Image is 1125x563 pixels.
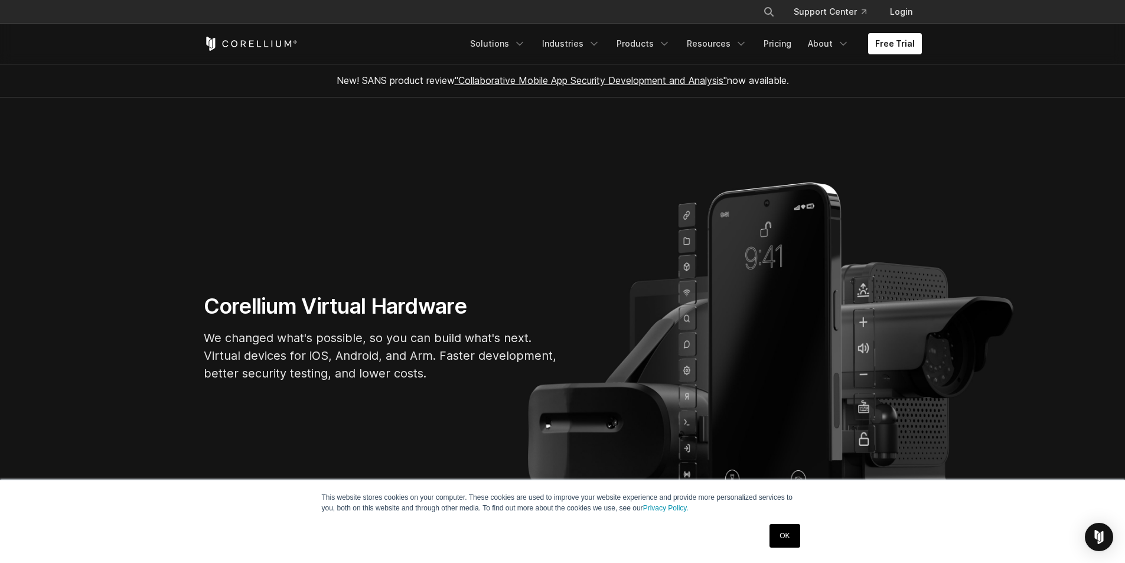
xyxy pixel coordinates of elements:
h1: Corellium Virtual Hardware [204,293,558,320]
a: OK [769,524,800,548]
a: About [801,33,856,54]
button: Search [758,1,780,22]
p: This website stores cookies on your computer. These cookies are used to improve your website expe... [322,492,804,513]
a: "Collaborative Mobile App Security Development and Analysis" [455,74,727,86]
div: Navigation Menu [463,33,922,54]
a: Corellium Home [204,37,298,51]
div: Navigation Menu [749,1,922,22]
a: Login [881,1,922,22]
a: Products [609,33,677,54]
a: Support Center [784,1,876,22]
a: Pricing [756,33,798,54]
a: Privacy Policy. [643,504,689,512]
a: Free Trial [868,33,922,54]
p: We changed what's possible, so you can build what's next. Virtual devices for iOS, Android, and A... [204,329,558,382]
a: Industries [535,33,607,54]
div: Open Intercom Messenger [1085,523,1113,551]
span: New! SANS product review now available. [337,74,789,86]
a: Resources [680,33,754,54]
a: Solutions [463,33,533,54]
